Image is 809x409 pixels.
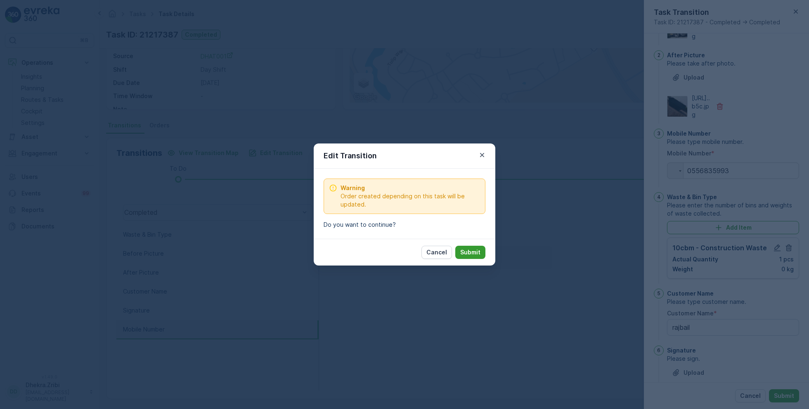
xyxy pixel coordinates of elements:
button: Cancel [421,246,452,259]
span: Warning [341,184,480,192]
span: Order created depending on this task will be updated. [341,192,480,209]
p: Do you want to continue? [324,221,485,229]
button: Submit [455,246,485,259]
p: Submit [460,248,480,256]
p: Edit Transition [324,150,377,162]
p: Cancel [426,248,447,256]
